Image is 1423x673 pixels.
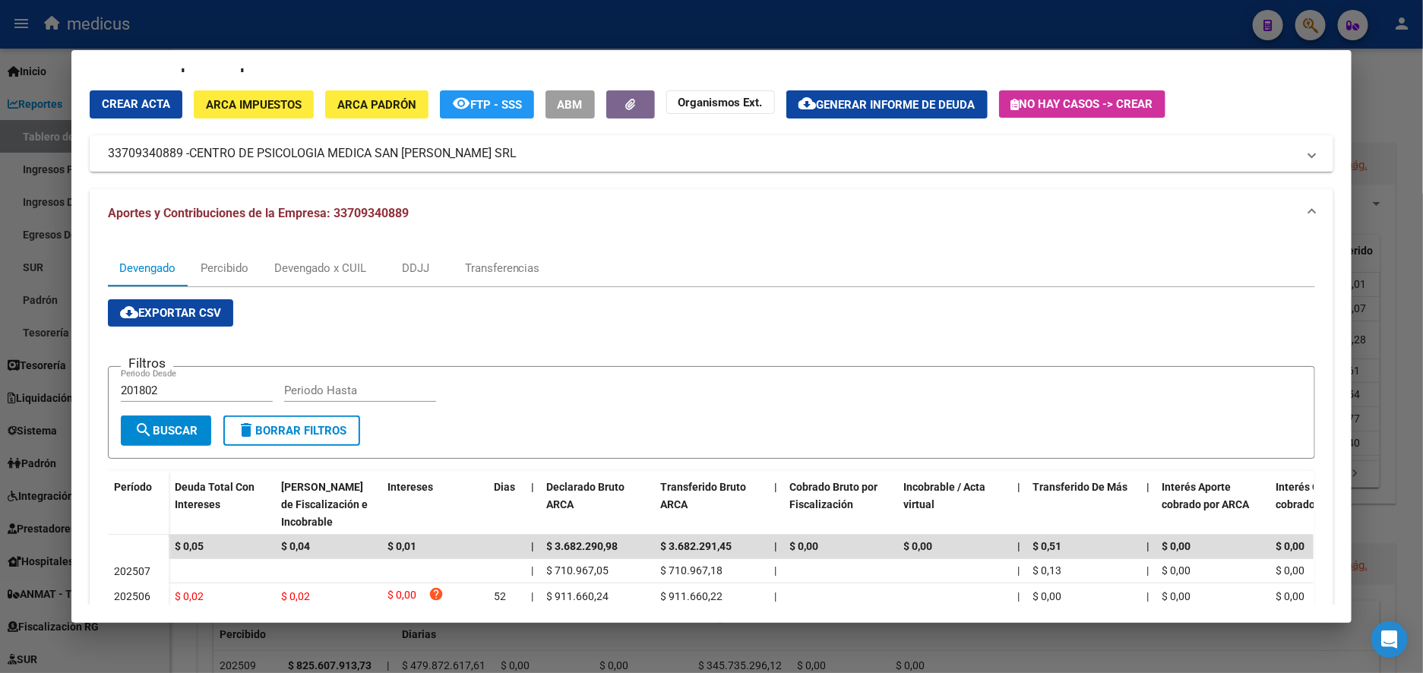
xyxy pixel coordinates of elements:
[275,471,381,538] datatable-header-cell: Deuda Bruta Neto de Fiscalización e Incobrable
[402,260,429,276] div: DDJJ
[898,471,1012,538] datatable-header-cell: Incobrable / Acta virtual
[775,481,778,493] span: |
[108,144,1298,163] mat-panel-title: 33709340889 -
[1018,590,1020,602] span: |
[526,471,541,538] datatable-header-cell: |
[775,540,778,552] span: |
[175,540,204,552] span: $ 0,05
[169,471,275,538] datatable-header-cell: Deuda Total Con Intereses
[337,98,416,112] span: ARCA Padrón
[494,590,506,602] span: 52
[175,590,204,602] span: $ 0,02
[1276,590,1305,602] span: $ 0,00
[547,564,609,577] span: $ 710.967,05
[488,471,526,538] datatable-header-cell: Dias
[120,306,221,320] span: Exportar CSV
[1141,471,1156,538] datatable-header-cell: |
[90,135,1334,172] mat-expansion-panel-header: 33709340889 -CENTRO DE PSICOLOGIA MEDICA SAN [PERSON_NAME] SRL
[1018,564,1020,577] span: |
[1018,540,1021,552] span: |
[547,590,609,602] span: $ 911.660,24
[134,421,153,439] mat-icon: search
[547,481,625,510] span: Declarado Bruto ARCA
[114,481,152,493] span: Período
[1033,481,1128,493] span: Transferido De Más
[281,540,310,552] span: $ 0,04
[428,586,444,602] i: help
[541,471,655,538] datatable-header-cell: Declarado Bruto ARCA
[237,421,255,439] mat-icon: delete
[1270,471,1384,538] datatable-header-cell: Interés Contribución cobrado por ARCA
[661,540,732,552] span: $ 3.682.291,45
[1147,481,1150,493] span: |
[1162,540,1191,552] span: $ 0,00
[387,481,433,493] span: Intereses
[470,98,522,112] span: FTP - SSS
[1027,471,1141,538] datatable-header-cell: Transferido De Más
[532,481,535,493] span: |
[1162,564,1191,577] span: $ 0,00
[108,471,169,535] datatable-header-cell: Período
[90,189,1334,238] mat-expansion-panel-header: Aportes y Contribuciones de la Empresa: 33709340889
[121,355,173,371] h3: Filtros
[465,260,540,276] div: Transferencias
[494,481,515,493] span: Dias
[1033,564,1062,577] span: $ 0,13
[1147,540,1150,552] span: |
[114,590,150,602] span: 202506
[387,540,416,552] span: $ 0,01
[1276,540,1305,552] span: $ 0,00
[1033,590,1062,602] span: $ 0,00
[121,415,211,446] button: Buscar
[1147,564,1149,577] span: |
[661,590,723,602] span: $ 911.660,22
[790,481,878,510] span: Cobrado Bruto por Fiscalización
[1162,590,1191,602] span: $ 0,00
[904,540,933,552] span: $ 0,00
[786,90,988,118] button: Generar informe de deuda
[678,96,763,109] strong: Organismos Ext.
[1011,97,1153,111] span: No hay casos -> Crear
[1012,471,1027,538] datatable-header-cell: |
[532,564,534,577] span: |
[119,260,176,276] div: Devengado
[120,303,138,321] mat-icon: cloud_download
[666,90,775,114] button: Organismos Ext.
[175,481,255,510] span: Deuda Total Con Intereses
[281,481,368,528] span: [PERSON_NAME] de Fiscalización e Incobrable
[790,540,819,552] span: $ 0,00
[775,590,777,602] span: |
[532,540,535,552] span: |
[1018,481,1021,493] span: |
[775,564,777,577] span: |
[798,94,817,112] mat-icon: cloud_download
[114,565,150,577] span: 202507
[102,97,170,111] span: Crear Acta
[201,260,248,276] div: Percibido
[440,90,534,118] button: FTP - SSS
[661,564,723,577] span: $ 710.967,18
[1162,481,1250,510] span: Interés Aporte cobrado por ARCA
[1371,621,1408,658] div: Open Intercom Messenger
[387,586,416,607] span: $ 0,00
[1156,471,1270,538] datatable-header-cell: Interés Aporte cobrado por ARCA
[1276,564,1305,577] span: $ 0,00
[274,260,366,276] div: Devengado x CUIL
[1033,540,1062,552] span: $ 0,51
[1147,590,1149,602] span: |
[452,94,470,112] mat-icon: remove_red_eye
[661,481,747,510] span: Transferido Bruto ARCA
[90,90,182,118] button: Crear Acta
[817,98,976,112] span: Generar informe de deuda
[206,98,302,112] span: ARCA Impuestos
[545,90,595,118] button: ABM
[108,299,233,327] button: Exportar CSV
[999,90,1165,118] button: No hay casos -> Crear
[532,590,534,602] span: |
[223,415,360,446] button: Borrar Filtros
[1276,481,1375,510] span: Interés Contribución cobrado por ARCA
[237,424,346,438] span: Borrar Filtros
[547,540,618,552] span: $ 3.682.290,98
[325,90,428,118] button: ARCA Padrón
[281,590,310,602] span: $ 0,02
